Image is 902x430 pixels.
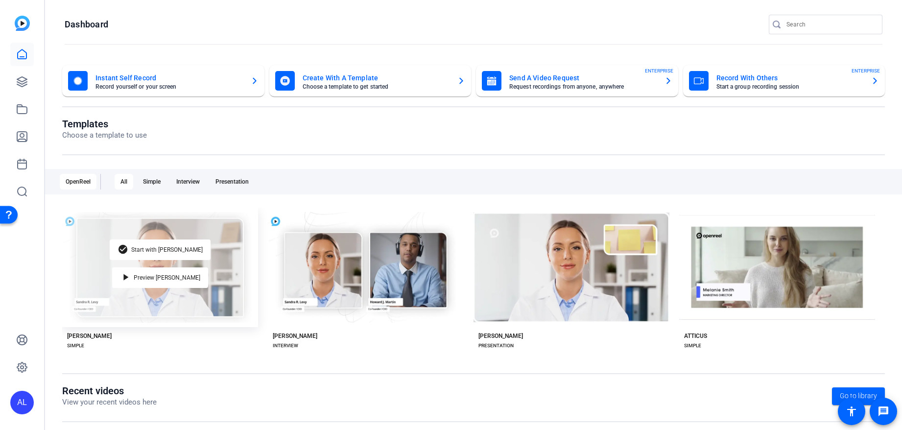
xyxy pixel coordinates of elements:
span: Start with [PERSON_NAME] [131,247,203,253]
div: [PERSON_NAME] [67,332,112,340]
mat-card-subtitle: Start a group recording session [716,84,864,90]
h1: Templates [62,118,147,130]
span: ENTERPRISE [645,67,673,74]
mat-card-subtitle: Choose a template to get started [303,84,450,90]
mat-card-subtitle: Record yourself or your screen [95,84,243,90]
div: Presentation [210,174,255,190]
mat-icon: message [878,406,889,417]
p: Choose a template to use [62,130,147,141]
img: blue-gradient.svg [15,16,30,31]
h1: Dashboard [65,19,108,30]
h1: Recent videos [62,385,157,397]
div: PRESENTATION [478,342,514,350]
div: [PERSON_NAME] [273,332,317,340]
mat-card-title: Record With Others [716,72,864,84]
span: ENTERPRISE [852,67,880,74]
div: AL [10,391,34,414]
div: SIMPLE [684,342,701,350]
div: Simple [137,174,166,190]
button: Instant Self RecordRecord yourself or your screen [62,65,264,96]
div: All [115,174,133,190]
mat-icon: accessibility [846,406,857,417]
span: Go to library [840,391,877,401]
div: ATTICUS [684,332,707,340]
div: INTERVIEW [273,342,298,350]
span: Preview [PERSON_NAME] [134,275,200,281]
button: Send A Video RequestRequest recordings from anyone, anywhereENTERPRISE [476,65,678,96]
div: OpenReel [60,174,96,190]
mat-card-subtitle: Request recordings from anyone, anywhere [509,84,657,90]
mat-card-title: Create With A Template [303,72,450,84]
div: SIMPLE [67,342,84,350]
mat-card-title: Instant Self Record [95,72,243,84]
button: Record With OthersStart a group recording sessionENTERPRISE [683,65,885,96]
div: Interview [170,174,206,190]
mat-card-title: Send A Video Request [509,72,657,84]
mat-icon: play_arrow [120,272,132,284]
p: View your recent videos here [62,397,157,408]
button: Create With A TemplateChoose a template to get started [269,65,472,96]
a: Go to library [832,387,885,405]
input: Search [786,19,875,30]
div: [PERSON_NAME] [478,332,523,340]
mat-icon: check_circle [118,244,129,256]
